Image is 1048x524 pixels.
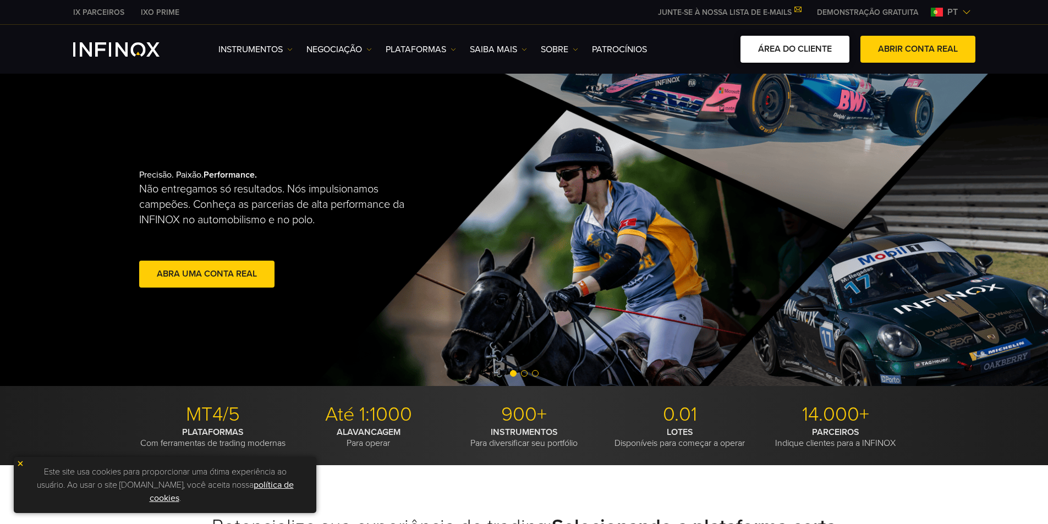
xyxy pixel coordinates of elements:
[218,43,293,56] a: Instrumentos
[667,427,693,438] strong: LOTES
[65,7,133,18] a: INFINOX
[295,427,442,449] p: Para operar
[295,402,442,427] p: Até 1:1000
[812,427,859,438] strong: PARCEIROS
[19,462,311,508] p: Este site usa cookies para proporcionar uma ótima experiência ao usuário. Ao usar o site [DOMAIN_...
[532,370,539,377] span: Go to slide 3
[306,43,372,56] a: NEGOCIAÇÃO
[860,36,975,63] a: ABRIR CONTA REAL
[451,427,598,449] p: Para diversificar seu portfólio
[510,370,517,377] span: Go to slide 1
[204,169,257,180] strong: Performance.
[470,43,527,56] a: Saiba mais
[762,427,909,449] p: Indique clientes para a INFINOX
[133,7,188,18] a: INFINOX
[521,370,528,377] span: Go to slide 2
[139,402,287,427] p: MT4/5
[943,5,962,19] span: pt
[17,460,24,467] img: yellow close icon
[606,427,754,449] p: Disponíveis para começar a operar
[491,427,558,438] strong: INSTRUMENTOS
[139,261,275,288] a: abra uma conta real
[541,43,578,56] a: SOBRE
[650,8,809,17] a: JUNTE-SE À NOSSA LISTA DE E-MAILS
[386,43,456,56] a: PLATAFORMAS
[73,42,185,57] a: INFINOX Logo
[740,36,849,63] a: ÁREA DO CLIENTE
[762,402,909,427] p: 14.000+
[182,427,244,438] strong: PLATAFORMAS
[139,181,416,228] p: Não entregamos só resultados. Nós impulsionamos campeões. Conheça as parcerias de alta performanc...
[451,402,598,427] p: 900+
[592,43,647,56] a: Patrocínios
[337,427,400,438] strong: ALAVANCAGEM
[139,427,287,449] p: Com ferramentas de trading modernas
[809,7,926,18] a: INFINOX MENU
[606,402,754,427] p: 0.01
[139,152,486,308] div: Precisão. Paixão.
